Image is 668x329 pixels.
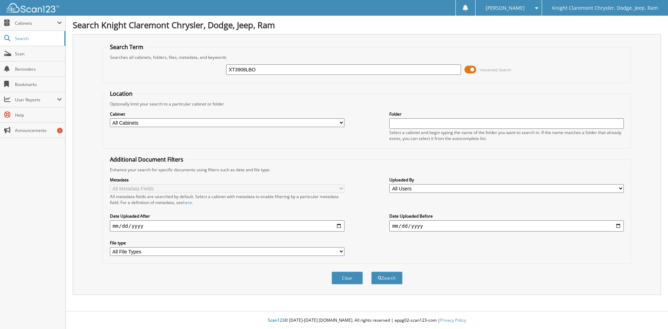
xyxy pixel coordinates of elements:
[486,6,525,10] span: [PERSON_NAME]
[371,272,403,284] button: Search
[389,111,624,117] label: Folder
[106,90,136,97] legend: Location
[183,199,192,205] a: here
[389,213,624,219] label: Date Uploaded Before
[15,97,57,103] span: User Reports
[15,112,62,118] span: Help
[15,36,61,41] span: Search
[106,54,628,60] div: Searches all cabinets, folders, files, metadata, and keywords
[389,130,624,141] div: Select a cabinet and begin typing the name of the folder you want to search in. If the name match...
[15,127,62,133] span: Announcements
[110,111,344,117] label: Cabinet
[106,167,628,173] div: Enhance your search for specific documents using filters such as date and file type.
[110,177,344,183] label: Metadata
[389,220,624,232] input: end
[110,240,344,246] label: File type
[15,51,62,57] span: Scan
[106,101,628,107] div: Optionally limit your search to a particular cabinet or folder
[15,20,57,26] span: Cabinets
[15,66,62,72] span: Reminders
[66,312,668,329] div: © [DATE]-[DATE] [DOMAIN_NAME]. All rights reserved | appg02-scan123-com |
[15,81,62,87] span: Bookmarks
[110,194,344,205] div: All metadata fields are searched by default. Select a cabinet with metadata to enable filtering b...
[73,19,661,31] h1: Search Knight Claremont Chrysler, Dodge, Jeep, Ram
[440,317,466,323] a: Privacy Policy
[552,6,658,10] span: Knight Claremont Chrysler, Dodge, Jeep, Ram
[268,317,285,323] span: Scan123
[106,43,147,51] legend: Search Term
[106,156,187,163] legend: Additional Document Filters
[480,67,511,72] span: Advanced Search
[633,296,668,329] iframe: Chat Widget
[57,128,63,133] div: 1
[110,220,344,232] input: start
[332,272,363,284] button: Clear
[110,213,344,219] label: Date Uploaded After
[389,177,624,183] label: Uploaded By
[7,3,59,13] img: scan123-logo-white.svg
